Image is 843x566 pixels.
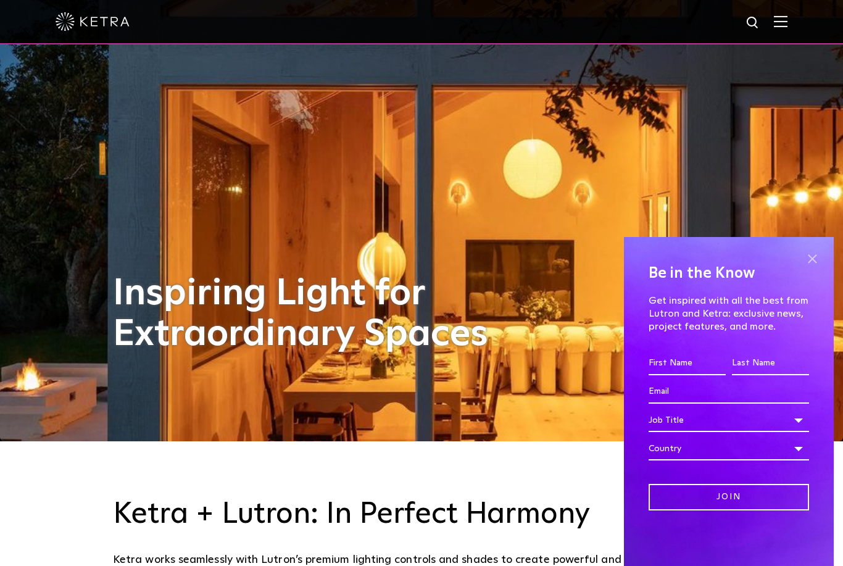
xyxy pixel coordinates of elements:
h3: Ketra + Lutron: In Perfect Harmony [113,497,730,533]
input: Join [649,484,809,510]
h1: Inspiring Light for Extraordinary Spaces [113,273,514,355]
img: ketra-logo-2019-white [56,12,130,31]
img: search icon [745,15,761,31]
input: Email [649,380,809,404]
p: Get inspired with all the best from Lutron and Ketra: exclusive news, project features, and more. [649,294,809,333]
input: Last Name [732,352,809,375]
h4: Be in the Know [649,262,809,285]
div: Country [649,437,809,460]
div: Job Title [649,409,809,432]
input: First Name [649,352,726,375]
img: Hamburger%20Nav.svg [774,15,787,27]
